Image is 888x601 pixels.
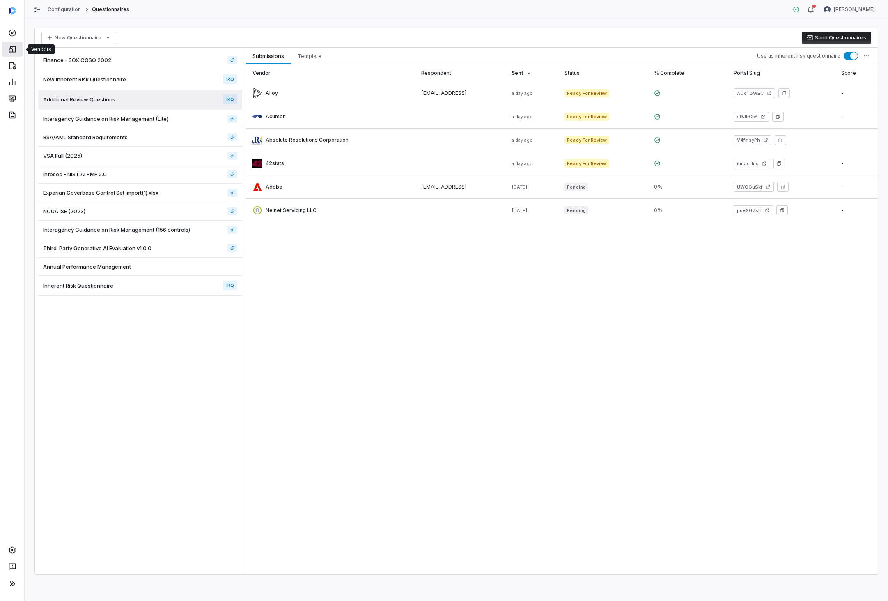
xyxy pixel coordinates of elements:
td: - [835,82,878,105]
span: Submissions [249,51,287,61]
td: - [835,129,878,152]
span: Additional Review Questions [43,96,115,103]
a: Inherent Risk QuestionnaireIRQ [38,276,242,296]
div: Sent [512,64,552,82]
span: Finance - SOX COSO 2002 [43,56,111,64]
a: Third-Party Generative AI Evaluation v1.0.0 [227,244,237,252]
span: Interagency Guidance on Risk Management (Lite) [43,115,168,122]
a: s9JIrCbY [734,112,769,122]
a: Annual Performance Management [38,258,242,276]
a: VSA Full (2025) [38,147,242,165]
div: Status [564,64,640,82]
span: Template [294,51,325,61]
div: Respondent [421,64,498,82]
td: - [835,152,878,175]
a: Infosec - NIST AI RMF 2.0 [38,165,242,184]
img: svg%3e [9,7,16,15]
a: Interagency Guidance on Risk Management (Lite) [227,115,237,123]
div: Portal Slug [734,64,828,82]
a: V4fmsyPh [734,135,771,145]
div: Vendor [252,64,408,82]
a: AOcTBWEC [734,88,775,98]
span: Questionnaires [92,6,130,13]
a: NCUA ISE (2023) [227,207,237,215]
a: VSA Full (2025) [227,152,237,160]
label: Use as inherent risk questionnaire [757,53,840,59]
span: IRQ [223,74,237,84]
a: Interagency Guidance on Risk Management (156 controls) [227,226,237,234]
td: [EMAIL_ADDRESS] [415,175,505,199]
td: - [835,175,878,199]
span: Annual Performance Management [43,263,131,270]
a: New Inherent Risk QuestionnaireIRQ [38,69,242,90]
span: New Inherent Risk Questionnaire [43,76,126,83]
button: More actions [859,48,874,63]
a: Additional Review QuestionsIRQ [38,90,242,110]
span: IRQ [223,94,237,104]
a: Finance - SOX COSO 2002 [227,56,237,64]
td: - [835,105,878,129]
a: ihnJcHns [734,159,770,168]
button: New Questionnaire [41,32,116,44]
span: Inherent Risk Questionnaire [43,282,113,289]
a: Infosec - NIST AI RMF 2.0 [227,170,237,178]
td: - [835,199,878,222]
span: [PERSON_NAME] [834,6,875,13]
a: NCUA ISE (2023) [38,202,242,221]
a: BSA/AML Standard Requirements [227,133,237,141]
a: Interagency Guidance on Risk Management (Lite) [38,110,242,128]
div: Vendors [31,46,51,53]
div: Score [841,64,871,82]
span: VSA Full (2025) [43,152,82,159]
a: pueXG7sH [734,205,773,215]
div: % Complete [654,64,721,82]
a: BSA/AML Standard Requirements [38,128,242,147]
span: NCUA ISE (2023) [43,207,85,215]
a: Third-Party Generative AI Evaluation v1.0.0 [38,239,242,258]
img: Amanda Pettenati avatar [824,6,831,13]
a: Experian Coverbase Control Set import(1).xlsx [38,184,242,202]
button: Send Questionnaires [802,32,871,44]
span: Interagency Guidance on Risk Management (156 controls) [43,226,190,233]
span: Infosec - NIST AI RMF 2.0 [43,170,107,178]
span: BSA/AML Standard Requirements [43,134,128,141]
span: Experian Coverbase Control Set import(1).xlsx [43,189,158,196]
td: [EMAIL_ADDRESS] [415,82,505,105]
a: Finance - SOX COSO 2002 [38,51,242,69]
span: Third-Party Generative AI Evaluation v1.0.0 [43,244,151,252]
a: UWGGuSkf [734,182,774,192]
span: IRQ [223,281,237,290]
a: Experian Coverbase Control Set import(1).xlsx [227,189,237,197]
a: Configuration [48,6,81,13]
button: Amanda Pettenati avatar[PERSON_NAME] [819,3,880,16]
a: Interagency Guidance on Risk Management (156 controls) [38,221,242,239]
